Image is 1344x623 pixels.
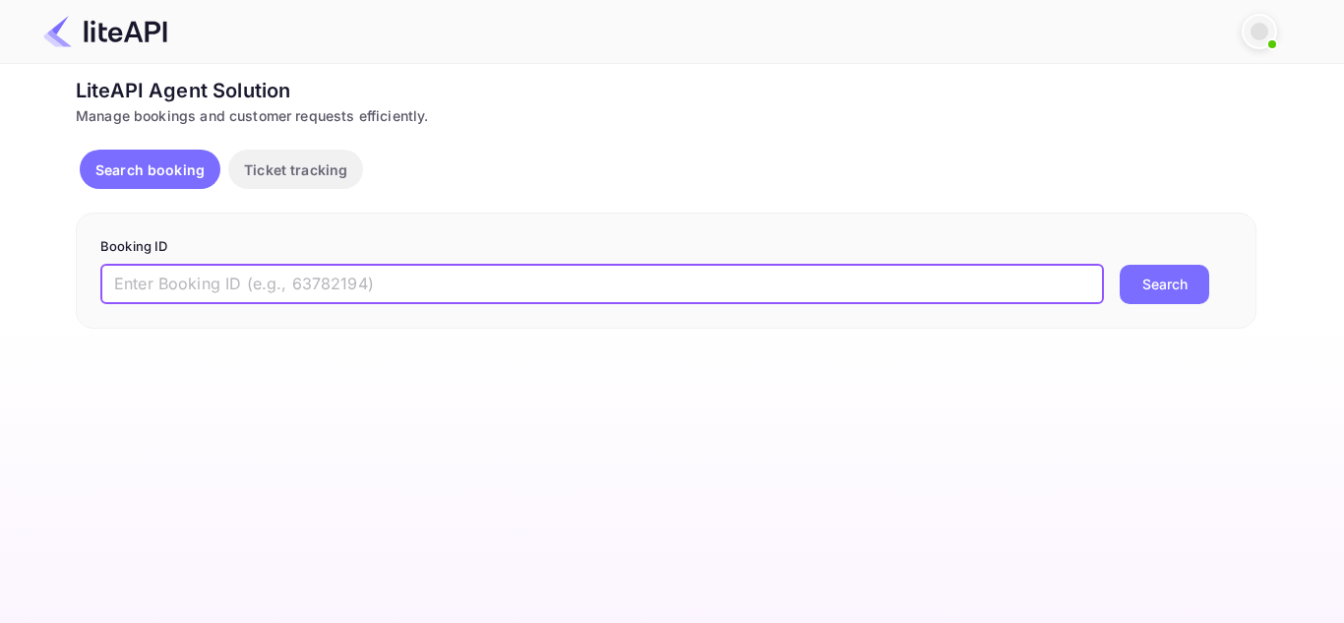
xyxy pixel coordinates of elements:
[76,105,1256,126] div: Manage bookings and customer requests efficiently.
[43,16,167,47] img: LiteAPI Logo
[244,159,347,180] p: Ticket tracking
[76,76,1256,105] div: LiteAPI Agent Solution
[100,237,1232,257] p: Booking ID
[100,265,1104,304] input: Enter Booking ID (e.g., 63782194)
[1120,265,1209,304] button: Search
[95,159,205,180] p: Search booking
